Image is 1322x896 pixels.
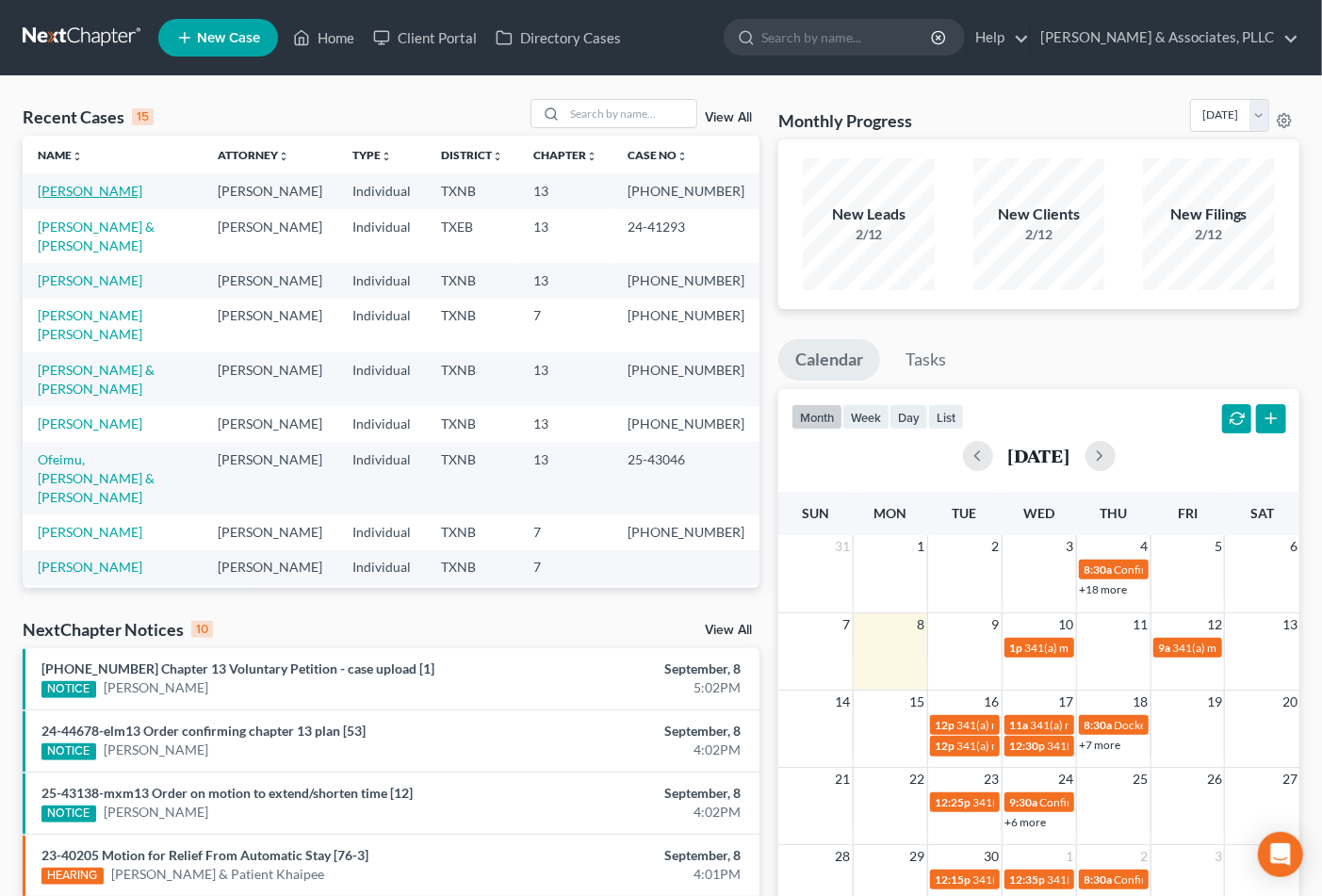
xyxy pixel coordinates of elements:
span: 29 [908,845,927,868]
a: Case Nounfold_more [628,148,688,162]
td: 13 [518,209,612,263]
span: 11a [1010,718,1029,732]
td: Individual [337,585,426,620]
span: 27 [1281,768,1299,790]
span: 7 [841,613,853,636]
span: 26 [1205,768,1224,790]
span: 8:30a [1085,562,1113,577]
span: 24 [1057,768,1076,790]
a: [PERSON_NAME] [38,183,142,199]
div: 4:02PM [520,803,741,822]
a: Directory Cases [486,21,630,55]
div: HEARING [41,868,104,885]
a: Client Portal [364,21,486,55]
span: 17 [1057,691,1076,713]
span: 28 [834,845,853,868]
td: 13 [518,173,612,208]
a: 25-43138-mxm13 Order on motion to extend/shorten time [12] [41,785,413,801]
span: 12:15p [936,872,971,887]
span: 9:30a [1010,795,1038,809]
span: 12:25p [936,795,971,809]
span: 15 [908,691,927,713]
td: [PERSON_NAME] [203,209,337,263]
span: Wed [1023,505,1054,521]
a: Help [966,21,1029,55]
div: New Leads [803,204,935,225]
span: 30 [983,845,1002,868]
span: 12:30p [1010,739,1046,753]
td: [PERSON_NAME] [203,585,337,620]
i: unfold_more [381,151,392,162]
i: unfold_more [492,151,503,162]
span: 1 [1065,845,1076,868]
td: 25-43046 [612,442,759,514]
td: Individual [337,406,426,441]
span: 3 [1065,535,1076,558]
td: 7 [518,514,612,549]
td: 7 [518,299,612,352]
td: Individual [337,263,426,298]
i: unfold_more [278,151,289,162]
div: September, 8 [520,846,741,865]
span: 341(a) meeting for [PERSON_NAME] [973,872,1155,887]
span: 12p [936,718,955,732]
td: Individual [337,514,426,549]
span: 1 [916,535,927,558]
td: [PHONE_NUMBER] [612,406,759,441]
a: Typeunfold_more [352,148,392,162]
span: 13 [1281,613,1299,636]
span: 341(a) meeting for [PERSON_NAME] [957,739,1139,753]
button: week [842,404,889,430]
td: TXNB [426,263,518,298]
span: Mon [873,505,906,521]
div: New Filings [1143,204,1275,225]
div: 4:01PM [520,865,741,884]
a: [PERSON_NAME] [104,803,208,822]
span: Thu [1100,505,1127,521]
a: View All [705,624,752,637]
span: 22 [908,768,927,790]
span: 8:30a [1085,718,1113,732]
div: September, 8 [520,660,741,678]
a: Nameunfold_more [38,148,83,162]
a: Ofeimu, [PERSON_NAME] & [PERSON_NAME] [38,451,155,505]
span: Fri [1178,505,1198,521]
span: 19 [1205,691,1224,713]
a: [PERSON_NAME] [38,272,142,288]
a: +7 more [1080,738,1121,752]
span: 31 [834,535,853,558]
div: September, 8 [520,722,741,741]
td: [PERSON_NAME] [203,299,337,352]
td: [PERSON_NAME] [203,514,337,549]
td: TXNB [426,352,518,406]
span: 12:35p [1010,872,1046,887]
td: Individual [337,299,426,352]
a: [PERSON_NAME] [38,524,142,540]
div: 2/12 [803,225,935,244]
a: 23-40205 Motion for Relief From Automatic Stay [76-3] [41,847,368,863]
span: 20 [1281,691,1299,713]
div: NextChapter Notices [23,618,213,641]
td: Individual [337,442,426,514]
td: [PHONE_NUMBER] [612,585,759,620]
a: [PHONE_NUMBER] Chapter 13 Voluntary Petition - case upload [1] [41,660,434,676]
a: [PERSON_NAME] & Patient Khaipee [111,865,324,884]
div: 2/12 [973,225,1105,244]
span: 23 [983,768,1002,790]
td: 13 [518,352,612,406]
td: [PHONE_NUMBER] [612,299,759,352]
td: TXNB [426,406,518,441]
td: [PHONE_NUMBER] [612,352,759,406]
td: 7 [518,550,612,585]
div: 15 [132,108,154,125]
td: [PERSON_NAME] [203,263,337,298]
td: [PHONE_NUMBER] [612,514,759,549]
span: 4 [1139,535,1151,558]
span: 8:30a [1085,872,1113,887]
span: 5 [1213,535,1224,558]
h3: Monthly Progress [778,109,912,132]
td: TXNB [426,550,518,585]
span: 18 [1132,691,1151,713]
td: [PERSON_NAME] [203,550,337,585]
span: 2 [1139,845,1151,868]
